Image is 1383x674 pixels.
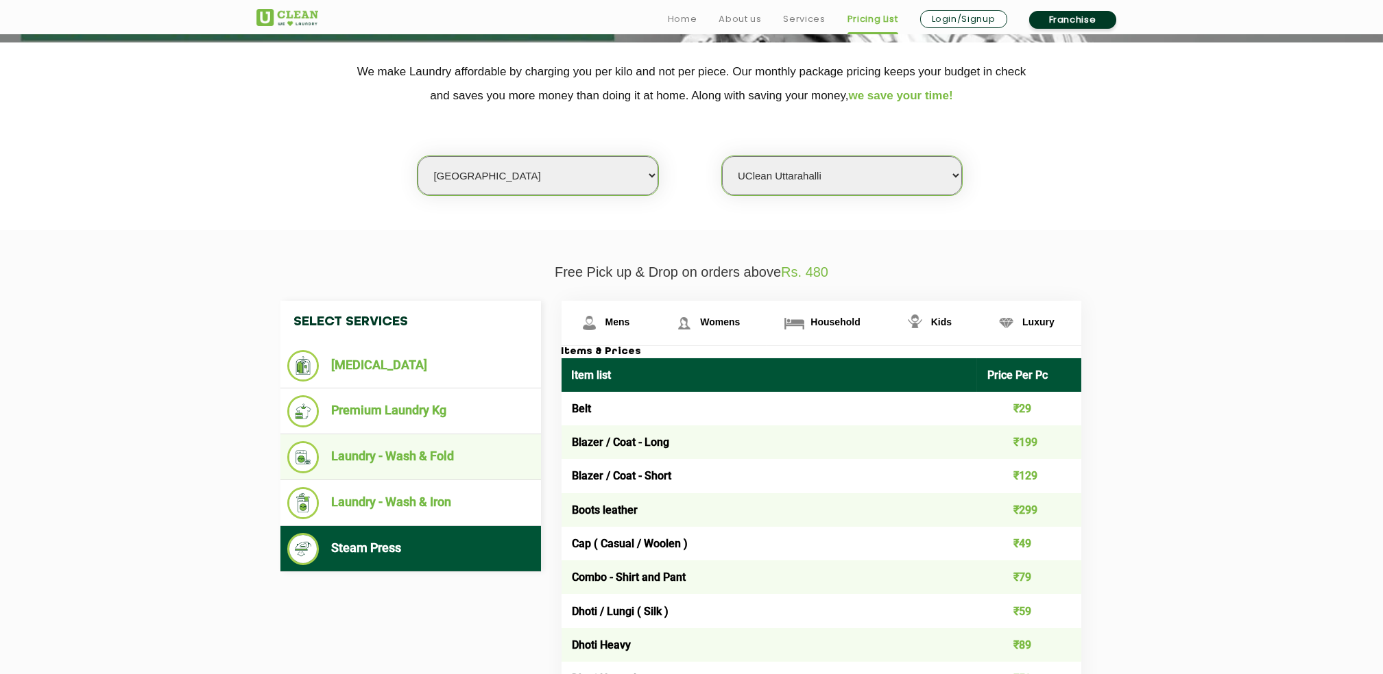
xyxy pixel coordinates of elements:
[287,487,534,519] li: Laundry - Wash & Iron
[287,395,320,427] img: Premium Laundry Kg
[562,527,978,560] td: Cap ( Casual / Woolen )
[1029,11,1116,29] a: Franchise
[931,316,952,327] span: Kids
[287,395,534,427] li: Premium Laundry Kg
[977,628,1081,662] td: ₹89
[562,493,978,527] td: Boots leather
[700,316,740,327] span: Womens
[562,392,978,425] td: Belt
[1022,316,1055,327] span: Luxury
[781,264,828,279] span: Rs. 480
[562,358,978,392] th: Item list
[256,60,1127,108] p: We make Laundry affordable by charging you per kilo and not per piece. Our monthly package pricin...
[719,11,761,27] a: About us
[256,9,318,26] img: UClean Laundry and Dry Cleaning
[994,311,1018,335] img: Luxury
[783,11,825,27] a: Services
[577,311,601,335] img: Mens
[287,441,534,473] li: Laundry - Wash & Fold
[977,493,1081,527] td: ₹299
[562,560,978,594] td: Combo - Shirt and Pant
[903,311,927,335] img: Kids
[287,441,320,473] img: Laundry - Wash & Fold
[287,350,320,382] img: Dry Cleaning
[562,594,978,627] td: Dhoti / Lungi ( Silk )
[280,301,541,343] h4: Select Services
[256,264,1127,280] p: Free Pick up & Drop on orders above
[977,425,1081,459] td: ₹199
[672,311,696,335] img: Womens
[562,346,1081,358] h3: Items & Prices
[605,316,630,327] span: Mens
[977,392,1081,425] td: ₹29
[562,628,978,662] td: Dhoti Heavy
[849,89,953,102] span: we save your time!
[287,533,534,565] li: Steam Press
[977,358,1081,392] th: Price Per Pc
[977,527,1081,560] td: ₹49
[287,350,534,382] li: [MEDICAL_DATA]
[977,594,1081,627] td: ₹59
[847,11,898,27] a: Pricing List
[977,560,1081,594] td: ₹79
[668,11,697,27] a: Home
[810,316,860,327] span: Household
[287,533,320,565] img: Steam Press
[562,425,978,459] td: Blazer / Coat - Long
[287,487,320,519] img: Laundry - Wash & Iron
[977,459,1081,492] td: ₹129
[920,10,1007,28] a: Login/Signup
[782,311,806,335] img: Household
[562,459,978,492] td: Blazer / Coat - Short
